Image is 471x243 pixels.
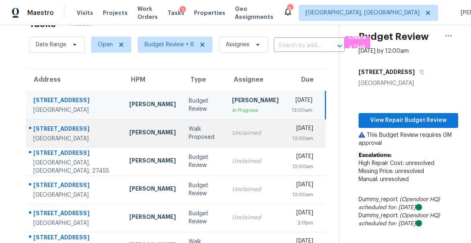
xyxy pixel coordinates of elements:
span: Missing Price: unresolved [359,169,424,174]
div: [GEOGRAPHIC_DATA] [33,106,116,114]
span: Tasks [167,10,184,16]
div: Unclaimed [232,185,279,194]
div: 1 [179,6,186,14]
div: 12:00am [292,163,313,171]
b: Escalations: [359,152,391,158]
th: Type [182,68,226,91]
div: 2:11pm [292,219,313,227]
div: [PERSON_NAME] [129,128,176,138]
button: Open [334,40,345,51]
h5: [STREET_ADDRESS] [359,68,415,76]
div: [STREET_ADDRESS] [33,125,116,135]
th: HPM [123,68,182,91]
th: Due [285,68,326,91]
span: View Repair Budget Review [365,115,452,126]
div: Budget Review [189,210,219,226]
th: Address [26,68,123,91]
div: Budget Review [189,97,219,113]
h2: Budget Review [359,33,429,41]
input: Search by address [274,39,322,52]
div: Unclaimed [232,129,279,137]
div: [STREET_ADDRESS] [33,181,116,191]
div: Dummy_report [359,212,458,228]
div: [GEOGRAPHIC_DATA] [359,79,458,87]
div: In Progress [232,106,279,114]
div: Unclaimed [232,157,279,165]
span: High Repair Cost: unresolved [359,161,434,166]
div: [STREET_ADDRESS] [33,96,116,106]
span: Create a Task [349,33,366,51]
div: [DATE] [292,209,313,219]
div: [STREET_ADDRESS] [33,209,116,219]
div: Dummy_report [359,196,458,212]
span: Assignee [226,41,249,49]
div: 12:00am [292,134,313,142]
div: Walk Proposed [189,125,219,141]
div: [PERSON_NAME] [129,100,176,110]
span: Geo Assignments [235,5,273,21]
th: Assignee [226,68,285,91]
span: Projects [103,9,128,17]
div: [DATE] by 12:00am [359,47,409,55]
div: [GEOGRAPHIC_DATA] [33,219,116,227]
span: Budget Review + 6 [145,41,194,49]
div: [GEOGRAPHIC_DATA] [33,191,116,199]
div: 12:00am [292,191,313,199]
div: Budget Review [189,153,219,169]
span: Properties [194,9,225,17]
div: [PERSON_NAME] [129,185,176,195]
div: [PERSON_NAME] [129,213,176,223]
div: [PERSON_NAME] [232,96,279,106]
span: Open [98,41,113,49]
div: 9 [287,5,293,13]
i: (Opendoor HQ) [400,213,440,218]
span: [GEOGRAPHIC_DATA], [GEOGRAPHIC_DATA] [306,9,420,17]
p: This Budget Review requires GM approval [359,131,458,147]
button: Create a Task [345,36,370,48]
div: [DATE] [292,152,313,163]
span: Date Range [36,41,66,49]
div: [DATE] [292,181,313,191]
div: [DATE] [292,124,313,134]
span: Work Orders [137,5,158,21]
h2: Tasks [29,20,56,28]
span: Visits [77,9,93,17]
div: Budget Review [189,181,219,198]
i: scheduled for: [DATE] [359,205,416,210]
div: 12:00am [292,106,312,114]
div: Unclaimed [232,214,279,222]
i: scheduled for: [DATE] [359,221,416,227]
i: (Opendoor HQ) [400,197,440,202]
span: Maestro [27,9,54,17]
div: [DATE] [292,96,312,106]
div: [PERSON_NAME] [129,157,176,167]
button: Copy Address [415,65,426,79]
span: Manual: unresolved [359,177,409,182]
button: View Repair Budget Review [359,113,458,128]
div: [GEOGRAPHIC_DATA], [GEOGRAPHIC_DATA], 27455 [33,159,116,175]
div: [STREET_ADDRESS] [33,149,116,159]
div: [GEOGRAPHIC_DATA] [33,135,116,143]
